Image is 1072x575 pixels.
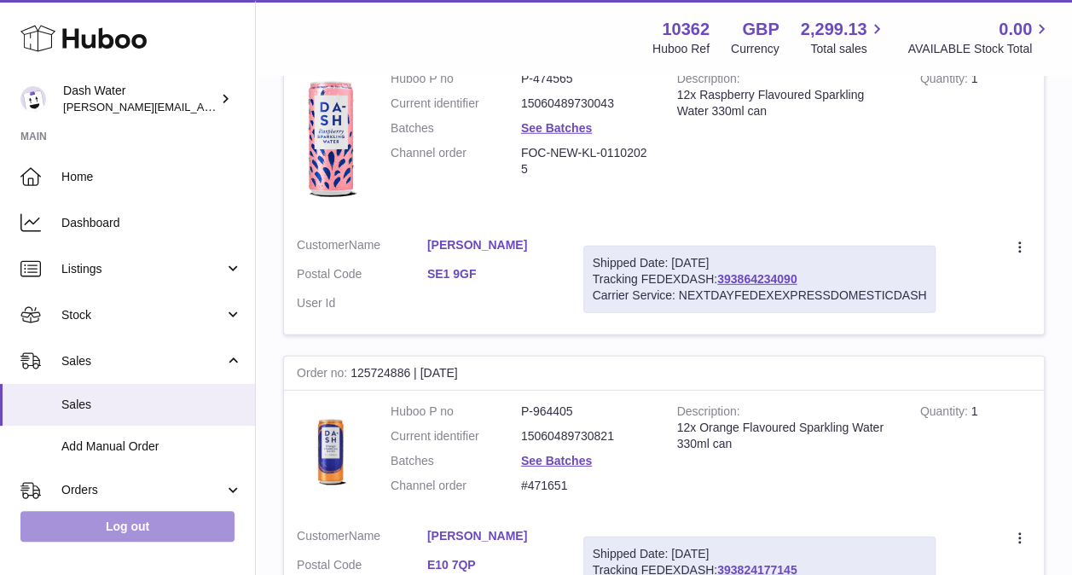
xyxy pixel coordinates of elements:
div: 12x Orange Flavoured Sparkling Water 330ml can [677,420,895,452]
span: Orders [61,482,224,498]
div: Shipped Date: [DATE] [593,546,927,562]
span: Customer [297,238,349,252]
dt: Name [297,237,427,258]
a: See Batches [521,121,592,135]
dt: Name [297,528,427,549]
span: Sales [61,397,242,413]
a: [PERSON_NAME] [427,237,558,253]
dt: Huboo P no [391,71,521,87]
td: 1 [907,58,1044,224]
dd: P-474565 [521,71,652,87]
dd: 15060489730821 [521,428,652,444]
a: See Batches [521,454,592,468]
a: E10 7QP [427,557,558,573]
a: 2,299.13 Total sales [801,18,887,57]
img: james@dash-water.com [20,86,46,112]
span: Total sales [810,41,886,57]
div: Currency [731,41,779,57]
span: Dashboard [61,215,242,231]
a: SE1 9GF [427,266,558,282]
a: Log out [20,511,235,542]
span: Home [61,169,242,185]
strong: Quantity [920,404,971,422]
dd: P-964405 [521,404,652,420]
a: [PERSON_NAME] [427,528,558,544]
strong: Description [677,404,740,422]
div: Tracking FEDEXDASH: [583,246,936,313]
div: Carrier Service: NEXTDAYFEDEXEXPRESSDOMESTICDASH [593,287,927,304]
span: Listings [61,261,224,277]
span: Sales [61,353,224,369]
dd: FOC-NEW-KL-01102025 [521,145,652,177]
span: Add Manual Order [61,439,242,455]
span: Stock [61,307,224,323]
span: Customer [297,529,349,543]
img: 103621706197785.png [297,71,365,207]
strong: GBP [742,18,779,41]
dt: Postal Code [297,266,427,287]
strong: Order no [297,366,351,384]
a: 0.00 AVAILABLE Stock Total [907,18,1052,57]
strong: Description [677,72,740,90]
strong: Quantity [920,72,971,90]
span: [PERSON_NAME][EMAIL_ADDRESS][DOMAIN_NAME] [63,100,342,113]
a: 393864234090 [717,272,797,286]
dt: Huboo P no [391,404,521,420]
span: 2,299.13 [801,18,867,41]
dt: Channel order [391,478,521,494]
dt: Current identifier [391,96,521,112]
dd: #471651 [521,478,652,494]
dt: Current identifier [391,428,521,444]
strong: 10362 [662,18,710,41]
span: 0.00 [999,18,1032,41]
td: 1 [907,391,1044,515]
dt: User Id [297,295,427,311]
div: 125724886 | [DATE] [284,357,1044,391]
div: Huboo Ref [652,41,710,57]
dt: Channel order [391,145,521,177]
div: Shipped Date: [DATE] [593,255,927,271]
dt: Batches [391,120,521,136]
div: 12x Raspberry Flavoured Sparkling Water 330ml can [677,87,895,119]
img: 103621724231664.png [297,404,365,498]
dd: 15060489730043 [521,96,652,112]
span: AVAILABLE Stock Total [907,41,1052,57]
dt: Batches [391,453,521,469]
div: Dash Water [63,83,217,115]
